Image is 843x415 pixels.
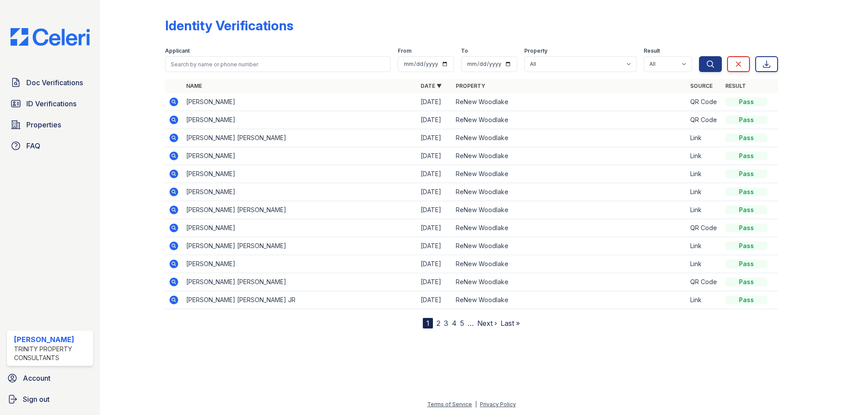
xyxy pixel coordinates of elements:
td: QR Code [687,219,722,237]
td: Link [687,165,722,183]
td: [DATE] [417,201,452,219]
td: [DATE] [417,111,452,129]
td: ReNew Woodlake [452,165,687,183]
td: [PERSON_NAME] [PERSON_NAME] JR [183,291,417,309]
label: Result [644,47,660,54]
span: … [468,318,474,328]
div: Trinity Property Consultants [14,345,90,362]
td: Link [687,201,722,219]
a: Account [4,369,97,387]
div: Pass [725,278,767,286]
a: ID Verifications [7,95,93,112]
a: Privacy Policy [480,401,516,408]
td: Link [687,291,722,309]
a: Last » [501,319,520,328]
a: FAQ [7,137,93,155]
td: ReNew Woodlake [452,273,687,291]
div: Pass [725,115,767,124]
a: Date ▼ [421,83,442,89]
span: Properties [26,119,61,130]
td: ReNew Woodlake [452,111,687,129]
td: Link [687,255,722,273]
div: Identity Verifications [165,18,293,33]
div: | [475,401,477,408]
td: Link [687,237,722,255]
label: Property [524,47,548,54]
span: Doc Verifications [26,77,83,88]
a: Result [725,83,746,89]
div: Pass [725,97,767,106]
td: [DATE] [417,93,452,111]
a: 3 [444,319,448,328]
td: [PERSON_NAME] [PERSON_NAME] [183,201,417,219]
td: ReNew Woodlake [452,237,687,255]
td: [PERSON_NAME] [183,111,417,129]
td: [DATE] [417,147,452,165]
a: 5 [460,319,464,328]
label: To [461,47,468,54]
td: ReNew Woodlake [452,147,687,165]
a: 2 [436,319,440,328]
div: 1 [423,318,433,328]
td: Link [687,129,722,147]
td: ReNew Woodlake [452,93,687,111]
span: Account [23,373,50,383]
span: Sign out [23,394,50,404]
input: Search by name or phone number [165,56,391,72]
td: [DATE] [417,273,452,291]
div: Pass [725,224,767,232]
td: [DATE] [417,165,452,183]
label: From [398,47,411,54]
a: Properties [7,116,93,134]
div: Pass [725,242,767,250]
td: [PERSON_NAME] [183,93,417,111]
div: Pass [725,296,767,304]
div: Pass [725,260,767,268]
td: [PERSON_NAME] [183,255,417,273]
td: [DATE] [417,237,452,255]
td: ReNew Woodlake [452,183,687,201]
div: [PERSON_NAME] [14,334,90,345]
a: Sign out [4,390,97,408]
a: Source [690,83,713,89]
span: FAQ [26,141,40,151]
td: [PERSON_NAME] [183,165,417,183]
td: ReNew Woodlake [452,201,687,219]
label: Applicant [165,47,190,54]
a: Next › [477,319,497,328]
td: QR Code [687,273,722,291]
td: [DATE] [417,291,452,309]
td: [DATE] [417,255,452,273]
div: Pass [725,152,767,160]
td: Link [687,183,722,201]
a: Doc Verifications [7,74,93,91]
span: ID Verifications [26,98,76,109]
td: [PERSON_NAME] [PERSON_NAME] [183,237,417,255]
div: Pass [725,134,767,142]
td: [PERSON_NAME] [PERSON_NAME] [183,273,417,291]
td: [PERSON_NAME] [183,183,417,201]
div: Pass [725,206,767,214]
td: QR Code [687,111,722,129]
td: [PERSON_NAME] [183,219,417,237]
td: ReNew Woodlake [452,219,687,237]
img: CE_Logo_Blue-a8612792a0a2168367f1c8372b55b34899dd931a85d93a1a3d3e32e68fde9ad4.png [4,28,97,46]
td: [PERSON_NAME] [PERSON_NAME] [183,129,417,147]
td: [DATE] [417,129,452,147]
td: ReNew Woodlake [452,291,687,309]
td: QR Code [687,93,722,111]
td: [DATE] [417,183,452,201]
td: ReNew Woodlake [452,255,687,273]
td: [PERSON_NAME] [183,147,417,165]
div: Pass [725,188,767,196]
a: 4 [452,319,457,328]
td: [DATE] [417,219,452,237]
a: Terms of Service [427,401,472,408]
td: Link [687,147,722,165]
a: Name [186,83,202,89]
td: ReNew Woodlake [452,129,687,147]
div: Pass [725,170,767,178]
a: Property [456,83,485,89]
